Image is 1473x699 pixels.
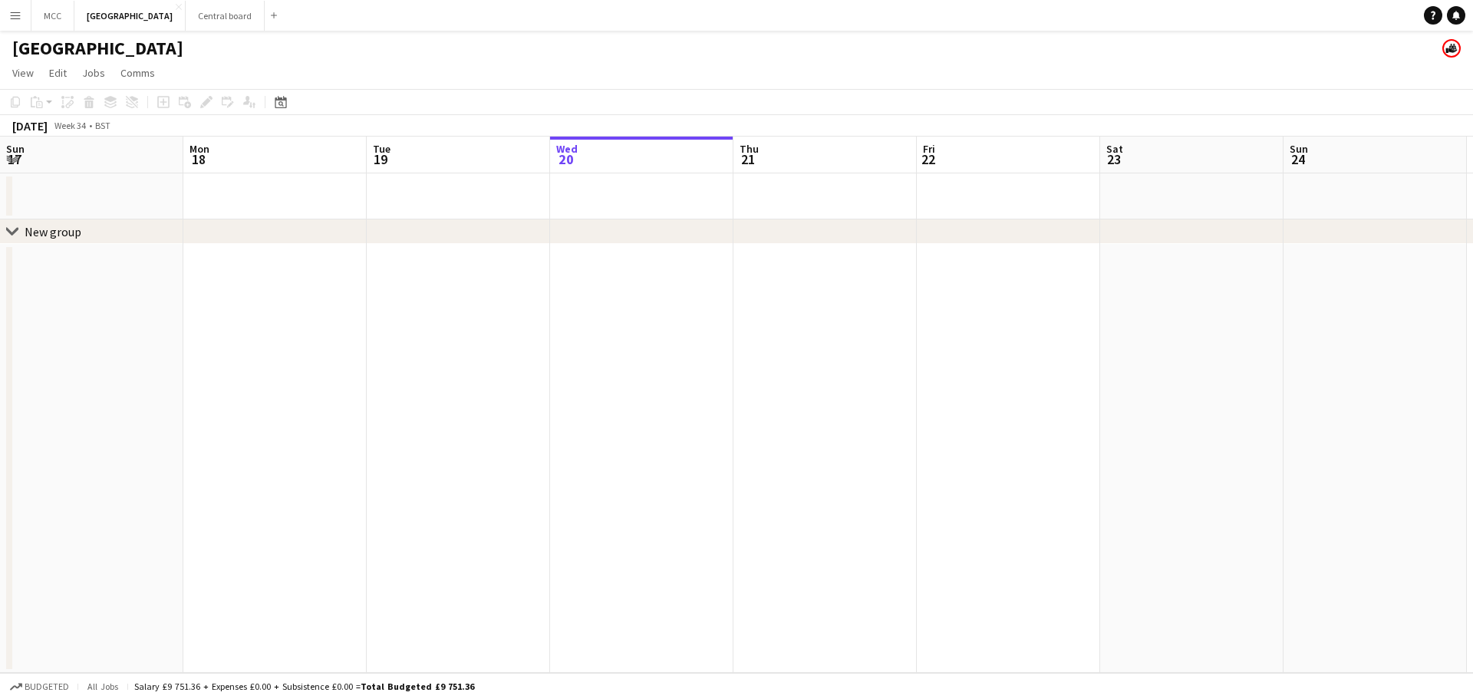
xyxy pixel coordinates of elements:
[373,142,390,156] span: Tue
[51,120,89,131] span: Week 34
[4,150,25,168] span: 17
[95,120,110,131] div: BST
[43,63,73,83] a: Edit
[76,63,111,83] a: Jobs
[12,66,34,80] span: View
[187,150,209,168] span: 18
[12,37,183,60] h1: [GEOGRAPHIC_DATA]
[1106,142,1123,156] span: Sat
[31,1,74,31] button: MCC
[189,142,209,156] span: Mon
[923,142,935,156] span: Fri
[25,681,69,692] span: Budgeted
[8,678,71,695] button: Budgeted
[921,150,935,168] span: 22
[186,1,265,31] button: Central board
[1104,150,1123,168] span: 23
[1290,142,1308,156] span: Sun
[49,66,67,80] span: Edit
[361,681,474,692] span: Total Budgeted £9 751.36
[120,66,155,80] span: Comms
[6,63,40,83] a: View
[114,63,161,83] a: Comms
[740,142,759,156] span: Thu
[6,142,25,156] span: Sun
[82,66,105,80] span: Jobs
[12,118,48,134] div: [DATE]
[371,150,390,168] span: 19
[737,150,759,168] span: 21
[84,681,121,692] span: All jobs
[134,681,474,692] div: Salary £9 751.36 + Expenses £0.00 + Subsistence £0.00 =
[74,1,186,31] button: [GEOGRAPHIC_DATA]
[1442,39,1461,58] app-user-avatar: Henrietta Hovanyecz
[25,224,81,239] div: New group
[556,142,578,156] span: Wed
[1287,150,1308,168] span: 24
[554,150,578,168] span: 20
